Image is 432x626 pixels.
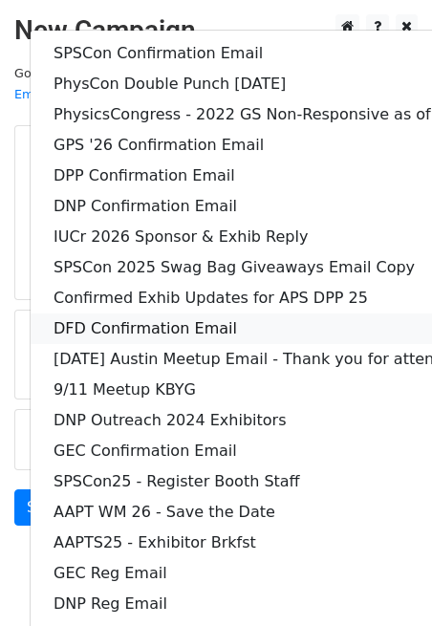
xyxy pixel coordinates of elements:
[14,14,418,47] h2: New Campaign
[14,489,77,526] a: Send
[14,66,209,102] small: Google Sheet:
[336,534,432,626] iframe: Chat Widget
